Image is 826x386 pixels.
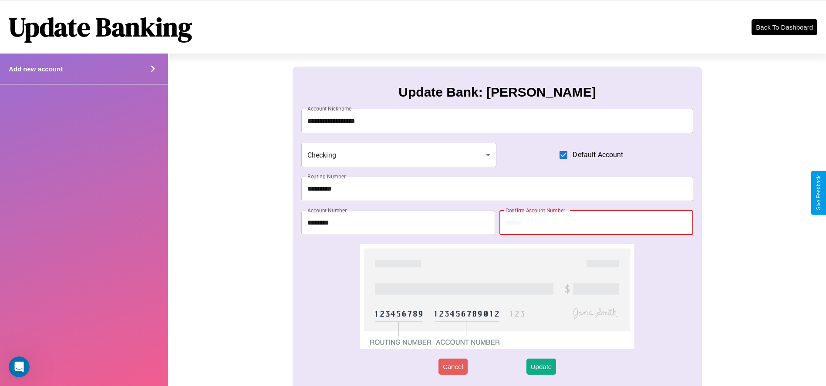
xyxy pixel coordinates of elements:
button: Update [526,359,556,375]
h4: Add new account [9,65,63,73]
label: Confirm Account Number [506,207,565,214]
label: Account Nickname [307,105,352,112]
img: check [360,244,635,349]
label: Routing Number [307,173,346,180]
iframe: Intercom live chat [9,356,30,377]
label: Account Number [307,207,347,214]
button: Back To Dashboard [752,19,817,35]
div: Give Feedback [816,175,822,211]
h1: Update Banking [9,9,192,45]
span: Default Account [573,150,623,160]
button: Cancel [438,359,468,375]
h3: Update Bank: [PERSON_NAME] [398,85,596,100]
div: Checking [301,143,496,167]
